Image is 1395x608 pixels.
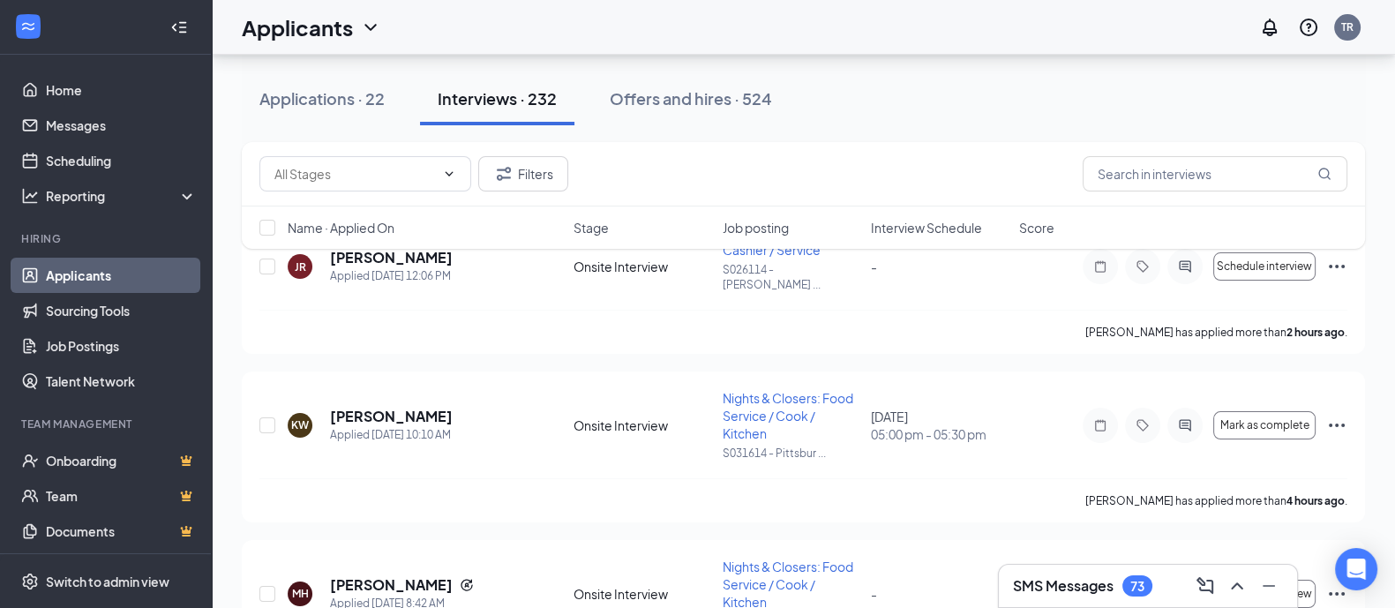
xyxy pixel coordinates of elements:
p: S031614 - Pittsbur ... [723,446,860,461]
span: Mark as complete [1219,419,1309,432]
svg: Filter [493,163,514,184]
div: Hiring [21,231,193,246]
span: Nights & Closers: Food Service / Cook / Kitchen [723,390,853,441]
span: Stage [574,219,609,236]
a: SurveysCrown [46,549,197,584]
div: Onsite Interview [574,417,711,434]
a: TeamCrown [46,478,197,514]
p: S026114 - [PERSON_NAME] ... [723,262,860,292]
svg: ComposeMessage [1195,575,1216,597]
button: Minimize [1255,572,1283,600]
div: [DATE] [871,408,1009,443]
span: Name · Applied On [288,219,394,236]
span: - [871,259,877,274]
svg: Notifications [1259,17,1280,38]
button: Filter Filters [478,156,568,191]
div: Reporting [46,187,198,205]
div: JR [295,259,306,274]
h5: [PERSON_NAME] [330,407,453,426]
div: Onsite Interview [574,585,711,603]
span: - [871,586,877,602]
svg: Note [1090,259,1111,274]
b: 2 hours ago [1286,326,1345,339]
a: Applicants [46,258,197,293]
div: 73 [1130,579,1144,594]
div: Applied [DATE] 12:06 PM [330,267,453,285]
svg: Ellipses [1326,256,1347,277]
a: Job Postings [46,328,197,364]
div: KW [291,417,309,432]
div: Switch to admin view [46,573,169,590]
span: Job posting [722,219,788,236]
a: Scheduling [46,143,197,178]
svg: Ellipses [1326,583,1347,604]
svg: ChevronDown [360,17,381,38]
svg: Tag [1132,259,1153,274]
h1: Applicants [242,12,353,42]
div: Applications · 22 [259,87,385,109]
div: Offers and hires · 524 [610,87,772,109]
svg: WorkstreamLogo [19,18,37,35]
svg: MagnifyingGlass [1317,167,1331,181]
h3: SMS Messages [1013,576,1114,596]
svg: ActiveChat [1174,418,1196,432]
svg: ChevronDown [442,167,456,181]
div: Open Intercom Messenger [1335,548,1377,590]
svg: Reapply [460,578,474,592]
h5: [PERSON_NAME] [330,575,453,595]
button: ChevronUp [1223,572,1251,600]
svg: Settings [21,573,39,590]
svg: ActiveChat [1174,259,1196,274]
a: Messages [46,108,197,143]
svg: ChevronUp [1226,575,1248,597]
b: 4 hours ago [1286,494,1345,507]
span: Score [1019,219,1054,236]
a: Home [46,72,197,108]
a: Sourcing Tools [46,293,197,328]
input: Search in interviews [1083,156,1347,191]
a: Talent Network [46,364,197,399]
span: Schedule interview [1217,260,1312,273]
p: [PERSON_NAME] has applied more than . [1085,325,1347,340]
input: All Stages [274,164,435,184]
svg: Ellipses [1326,415,1347,436]
svg: QuestionInfo [1298,17,1319,38]
span: Interview Schedule [871,219,982,236]
div: Onsite Interview [574,258,711,275]
button: ComposeMessage [1191,572,1219,600]
button: Schedule interview [1213,252,1316,281]
svg: Collapse [170,19,188,36]
div: MH [292,586,309,601]
button: Mark as complete [1213,411,1316,439]
svg: Minimize [1258,575,1279,597]
div: TR [1341,19,1354,34]
svg: Analysis [21,187,39,205]
span: 05:00 pm - 05:30 pm [871,425,1009,443]
div: Interviews · 232 [438,87,557,109]
a: OnboardingCrown [46,443,197,478]
svg: Note [1090,418,1111,432]
p: [PERSON_NAME] has applied more than . [1085,493,1347,508]
div: Team Management [21,417,193,432]
svg: Tag [1132,418,1153,432]
div: Applied [DATE] 10:10 AM [330,426,453,444]
a: DocumentsCrown [46,514,197,549]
